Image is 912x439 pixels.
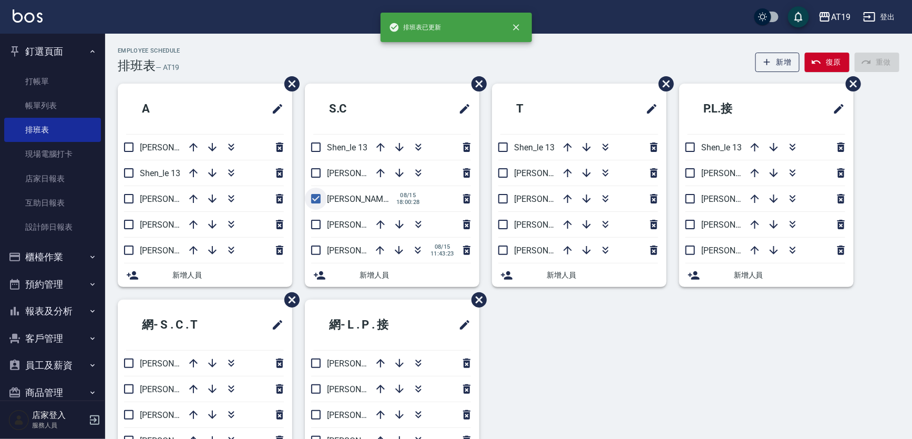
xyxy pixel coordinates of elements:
span: [PERSON_NAME] 6 [327,246,397,256]
span: 新增人員 [172,270,284,281]
span: [PERSON_NAME] 9 [701,168,771,178]
span: [PERSON_NAME] 1 [327,194,397,204]
a: 現場電腦打卡 [4,142,101,166]
span: [PERSON_NAME] 6 [327,359,397,369]
h2: A [126,90,215,128]
span: [PERSON_NAME] 2 [140,142,210,152]
button: 復原 [805,53,849,72]
button: 預約管理 [4,271,101,298]
span: [PERSON_NAME] 1 [140,194,210,204]
h5: 店家登入 [32,410,86,421]
a: 店家日報表 [4,167,101,191]
h2: 網- L . P . 接 [313,306,428,344]
span: [PERSON_NAME] 9 [140,220,210,230]
h2: S.C [313,90,407,128]
button: 報表及分析 [4,298,101,325]
button: 商品管理 [4,379,101,406]
span: 刪除班表 [651,68,675,99]
span: 修改班表的標題 [826,96,845,121]
img: Person [8,410,29,431]
div: 新增人員 [492,263,667,287]
span: 18:00:28 [396,199,420,206]
a: 互助日報表 [4,191,101,215]
span: [PERSON_NAME] 1 [701,246,771,256]
span: 新增人員 [547,270,658,281]
span: [PERSON_NAME] 6 [514,194,584,204]
button: 釘選頁面 [4,38,101,65]
h2: 網- S . C . T [126,306,239,344]
h6: — AT19 [156,62,180,73]
span: 修改班表的標題 [265,312,284,338]
a: 排班表 [4,118,101,142]
div: 新增人員 [118,263,292,287]
div: 新增人員 [305,263,479,287]
h2: T [500,90,589,128]
span: 修改班表的標題 [452,312,471,338]
div: 新增人員 [679,263,854,287]
span: 11:43:23 [431,250,454,257]
span: [PERSON_NAME] 2 [701,194,771,204]
span: 刪除班表 [276,68,301,99]
span: 修改班表的標題 [639,96,658,121]
button: 櫃檯作業 [4,243,101,271]
img: Logo [13,9,43,23]
span: [PERSON_NAME] 2 [327,220,397,230]
span: [PERSON_NAME] 6 [140,246,210,256]
h2: P.L.接 [688,90,787,128]
span: 刪除班表 [464,284,488,315]
span: 新增人員 [734,270,845,281]
p: 服務人員 [32,421,86,430]
span: [PERSON_NAME] 1 [140,359,210,369]
span: 08/15 [396,192,420,199]
span: [PERSON_NAME] 9 [140,410,210,420]
span: Shen_le 13 [327,142,367,152]
button: save [788,6,809,27]
a: 打帳單 [4,69,101,94]
span: [PERSON_NAME] 6 [140,384,210,394]
button: 新增 [755,53,800,72]
span: [PERSON_NAME] 1 [514,168,584,178]
button: 員工及薪資 [4,352,101,379]
span: 排班表已更新 [389,22,442,33]
a: 帳單列表 [4,94,101,118]
span: 新增人員 [360,270,471,281]
h2: Employee Schedule [118,47,180,54]
button: AT19 [814,6,855,28]
span: [PERSON_NAME] 9 [514,220,584,230]
span: 修改班表的標題 [452,96,471,121]
span: 08/15 [431,243,454,250]
span: Shen_le 13 [140,168,180,178]
span: [PERSON_NAME] 2 [514,246,584,256]
span: [PERSON_NAME] 6 [701,220,771,230]
span: [PERSON_NAME] 9 [327,384,397,394]
button: 客戶管理 [4,325,101,352]
span: 修改班表的標題 [265,96,284,121]
button: close [505,16,528,39]
span: 刪除班表 [276,284,301,315]
span: [PERSON_NAME] 1 [327,410,397,420]
span: 刪除班表 [464,68,488,99]
button: 登出 [859,7,899,27]
span: 刪除班表 [838,68,863,99]
span: Shen_le 13 [701,142,742,152]
span: Shen_le 13 [514,142,555,152]
a: 設計師日報表 [4,215,101,239]
h3: 排班表 [118,58,156,73]
span: [PERSON_NAME] 9 [327,168,397,178]
div: AT19 [831,11,850,24]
